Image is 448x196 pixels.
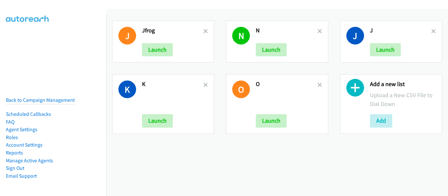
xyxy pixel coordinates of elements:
button: Launch [142,43,173,56]
button: Launch [142,114,173,127]
h1: O [232,80,250,98]
h1: N [232,27,250,45]
a: Reports [6,150,23,156]
button: Launch [256,43,287,56]
h2: N [256,27,317,34]
h2: Add a new list [370,80,436,88]
a: Back to Campaign Management [6,97,75,103]
a: Email Support [6,173,37,179]
h2: K [142,80,203,88]
a: Agent Settings [6,126,37,133]
a: Manage Active Agents [6,157,53,164]
a: FAQ [6,119,14,125]
h2: Jfrog [142,27,203,34]
a: Roles [6,134,18,140]
button: Add [370,114,392,127]
h1: J [118,27,136,45]
a: Scheduled Callbacks [6,111,51,117]
h2: O [256,80,317,88]
a: Sign Out [6,165,24,171]
h1: K [118,80,136,98]
button: Launch [370,43,401,56]
button: Launch [256,114,287,127]
h2: J [370,27,431,34]
h1: J [346,27,364,45]
a: Account Settings [6,142,43,148]
p: Upload a New CSV File to Dial Down [370,91,436,108]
